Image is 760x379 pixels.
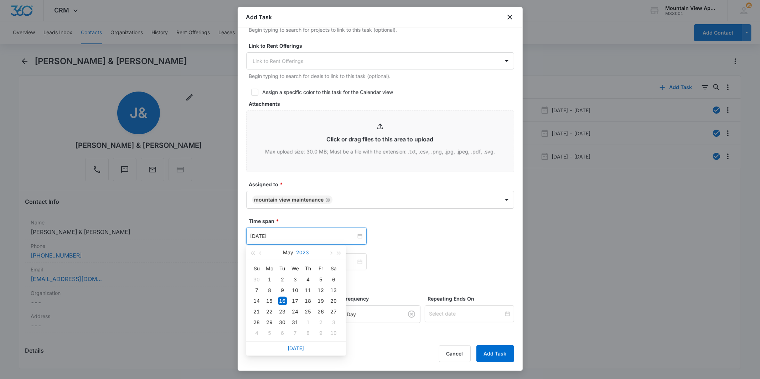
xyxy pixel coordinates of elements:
div: 23 [278,307,287,316]
td: 2023-05-24 [289,306,302,317]
td: 2023-06-02 [315,317,327,328]
div: 1 [304,318,312,327]
div: 5 [265,329,274,337]
td: 2023-05-28 [250,317,263,328]
label: Frequency [343,295,424,302]
td: 2023-06-04 [250,328,263,338]
div: 25 [304,307,312,316]
div: 17 [291,297,300,305]
div: 7 [253,286,261,295]
div: 8 [265,286,274,295]
td: 2023-05-07 [250,285,263,296]
td: 2023-05-14 [250,296,263,306]
td: 2023-05-26 [315,306,327,317]
td: 2023-05-20 [327,296,340,306]
button: May [283,245,293,260]
div: 19 [317,297,325,305]
div: 1 [265,275,274,284]
div: 29 [265,318,274,327]
div: 10 [330,329,338,337]
button: 2023 [296,245,309,260]
div: 30 [253,275,261,284]
div: 4 [304,275,312,284]
p: Begin typing to search for deals to link to this task (optional). [249,72,514,80]
div: 12 [317,286,325,295]
div: Mountain View Maintenance [254,197,324,202]
div: Remove Mountain View Maintenance [324,197,330,202]
td: 2023-06-06 [276,328,289,338]
button: Cancel [439,345,471,362]
td: 2023-05-06 [327,274,340,285]
div: 11 [304,286,312,295]
th: Tu [276,263,289,274]
th: Fr [315,263,327,274]
td: 2023-05-27 [327,306,340,317]
td: 2023-05-02 [276,274,289,285]
div: 26 [317,307,325,316]
label: Link to Rent Offerings [249,42,517,50]
td: 2023-05-10 [289,285,302,296]
td: 2023-05-18 [302,296,315,306]
td: 2023-06-08 [302,328,315,338]
button: Add Task [476,345,514,362]
td: 2023-06-05 [263,328,276,338]
div: 16 [278,297,287,305]
th: Su [250,263,263,274]
div: 31 [291,318,300,327]
td: 2023-05-01 [263,274,276,285]
td: 2023-05-30 [276,317,289,328]
button: close [506,13,514,21]
td: 2023-05-04 [302,274,315,285]
td: 2023-06-03 [327,317,340,328]
div: 6 [278,329,287,337]
div: 15 [265,297,274,305]
td: 2023-05-29 [263,317,276,328]
div: 9 [278,286,287,295]
div: 3 [330,318,338,327]
td: 2023-05-25 [302,306,315,317]
div: 3 [291,275,300,284]
td: 2023-05-23 [276,306,289,317]
td: 2023-05-13 [327,285,340,296]
td: 2023-05-21 [250,306,263,317]
input: Select date [429,310,503,318]
button: Clear [406,308,417,320]
div: 18 [304,297,312,305]
td: 2023-05-11 [302,285,315,296]
div: 2 [278,275,287,284]
div: 27 [330,307,338,316]
th: Sa [327,263,340,274]
div: 2 [317,318,325,327]
td: 2023-05-08 [263,285,276,296]
label: Repeating Ends On [428,295,517,302]
td: 2023-05-15 [263,296,276,306]
td: 2023-05-22 [263,306,276,317]
div: 8 [304,329,312,337]
div: 28 [253,318,261,327]
div: 4 [253,329,261,337]
div: 30 [278,318,287,327]
td: 2023-06-01 [302,317,315,328]
div: Assign a specific color to this task for the Calendar view [263,88,393,96]
td: 2023-05-17 [289,296,302,306]
div: 7 [291,329,300,337]
a: [DATE] [288,345,304,351]
td: 2023-04-30 [250,274,263,285]
td: 2023-05-16 [276,296,289,306]
div: 22 [265,307,274,316]
td: 2023-05-31 [289,317,302,328]
td: 2023-05-05 [315,274,327,285]
label: Attachments [249,100,517,108]
h1: Add Task [246,13,272,21]
td: 2023-06-10 [327,328,340,338]
div: 21 [253,307,261,316]
td: 2023-06-07 [289,328,302,338]
div: 5 [317,275,325,284]
div: 9 [317,329,325,337]
td: 2023-05-12 [315,285,327,296]
div: 24 [291,307,300,316]
td: 2023-06-09 [315,328,327,338]
td: 2023-05-19 [315,296,327,306]
div: 10 [291,286,300,295]
p: Begin typing to search for projects to link to this task (optional). [249,26,514,33]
